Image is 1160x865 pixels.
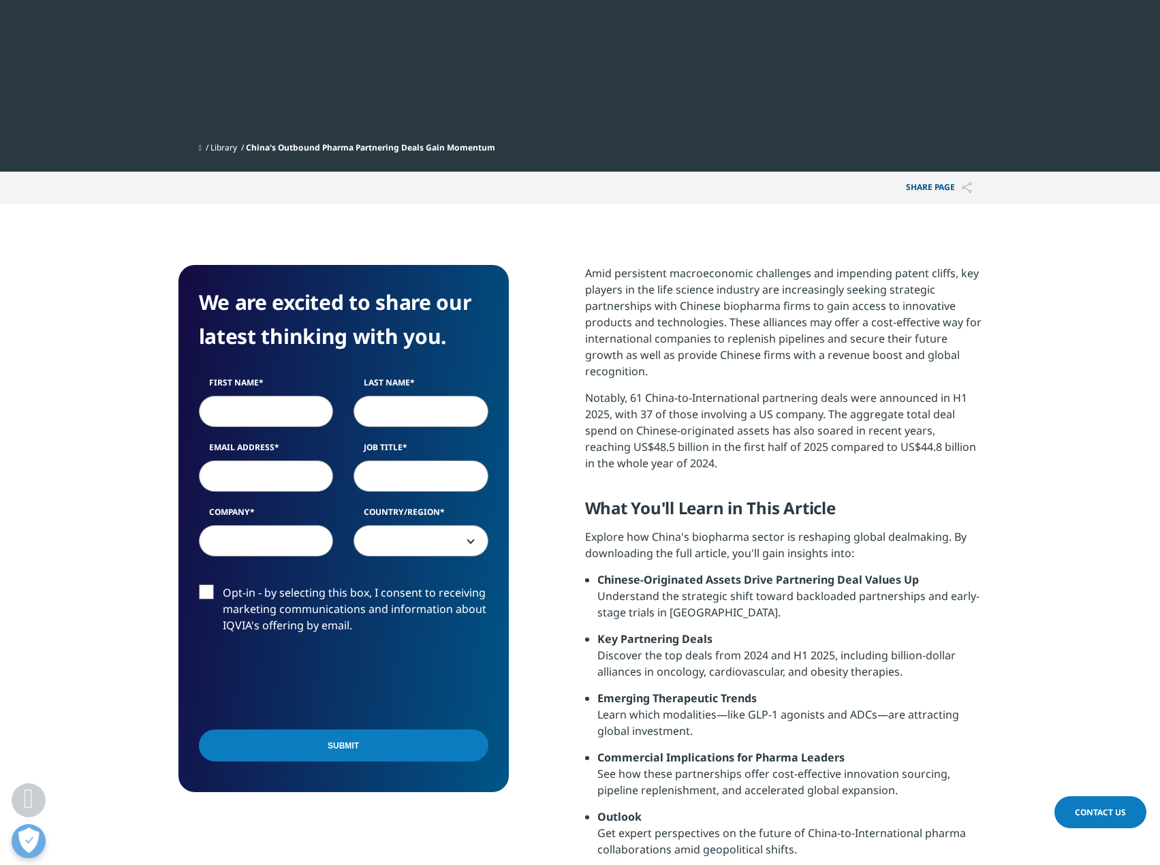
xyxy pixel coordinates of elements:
p: Explore how China's biopharma sector is reshaping global dealmaking. By downloading the full arti... [585,529,982,571]
p: Notably, 61 China-to-International partnering deals were announced in H1 2025, with 37 of those i... [585,390,982,482]
label: Company [199,506,334,525]
a: Library [210,142,237,153]
strong: Key Partnering Deals [597,631,712,646]
label: First Name [199,377,334,396]
label: Country/Region [354,506,488,525]
button: Share PAGEShare PAGE [896,172,982,204]
strong: Chinese-Originated Assets Drive Partnering Deal Values Up [597,572,919,587]
strong: Commercial Implications for Pharma Leaders [597,750,845,765]
h5: What You'll Learn in This Article [585,498,982,529]
a: Contact Us [1054,796,1146,828]
p: Share PAGE [896,172,982,204]
iframe: reCAPTCHA [199,655,406,708]
img: Share PAGE [962,182,972,193]
span: Contact Us [1075,806,1126,818]
strong: Outlook [597,809,642,824]
li: Learn which modalities—like GLP-1 agonists and ADCs—are attracting global investment. [597,690,982,749]
li: See how these partnerships offer cost-effective innovation sourcing, pipeline replenishment, and ... [597,749,982,808]
input: Submit [199,729,488,761]
button: Open Preferences [12,824,46,858]
p: Amid persistent macroeconomic challenges and impending patent cliffs, key players in the life sci... [585,265,982,390]
label: Email Address [199,441,334,460]
label: Last Name [354,377,488,396]
h4: We are excited to share our latest thinking with you. [199,285,488,353]
strong: Emerging Therapeutic Trends [597,691,757,706]
label: Job Title [354,441,488,460]
li: Discover the top deals from 2024 and H1 2025, including billion-dollar alliances in oncology, car... [597,631,982,690]
li: Understand the strategic shift toward backloaded partnerships and early-stage trials in [GEOGRAPH... [597,571,982,631]
label: Opt-in - by selecting this box, I consent to receiving marketing communications and information a... [199,584,488,641]
span: China's Outbound Pharma Partnering Deals Gain Momentum [246,142,495,153]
